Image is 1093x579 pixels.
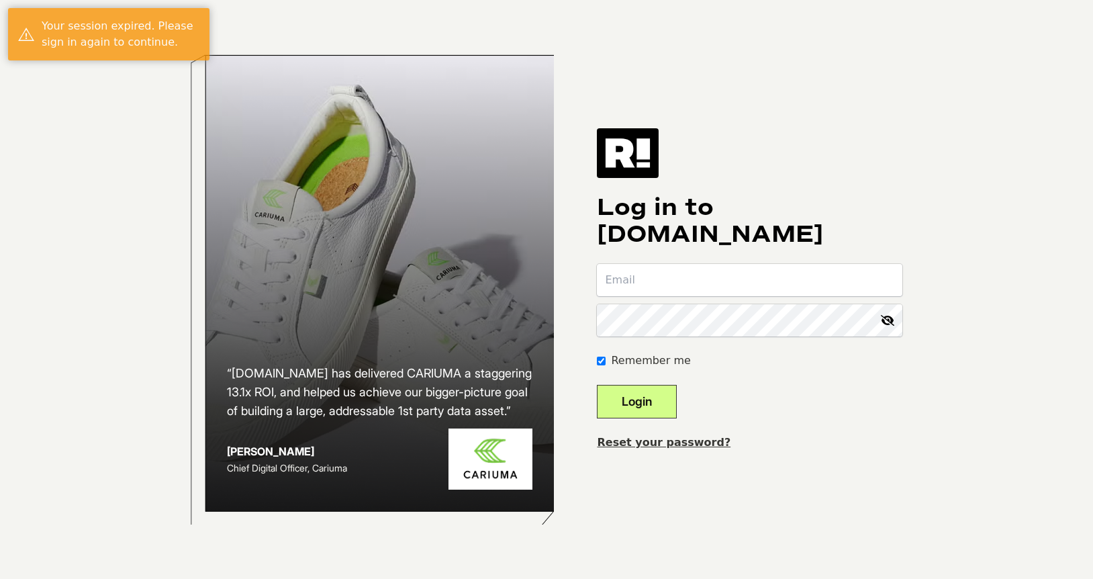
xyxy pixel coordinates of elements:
img: Cariuma [448,429,532,490]
span: Chief Digital Officer, Cariuma [227,462,347,474]
img: Retention.com [597,128,659,178]
h2: “[DOMAIN_NAME] has delivered CARIUMA a staggering 13.1x ROI, and helped us achieve our bigger-pic... [227,364,533,420]
strong: [PERSON_NAME] [227,445,314,458]
a: Reset your password? [597,436,730,449]
input: Email [597,264,902,296]
div: Your session expired. Please sign in again to continue. [42,18,199,50]
button: Login [597,385,677,418]
label: Remember me [611,353,690,369]
h1: Log in to [DOMAIN_NAME] [597,194,902,248]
